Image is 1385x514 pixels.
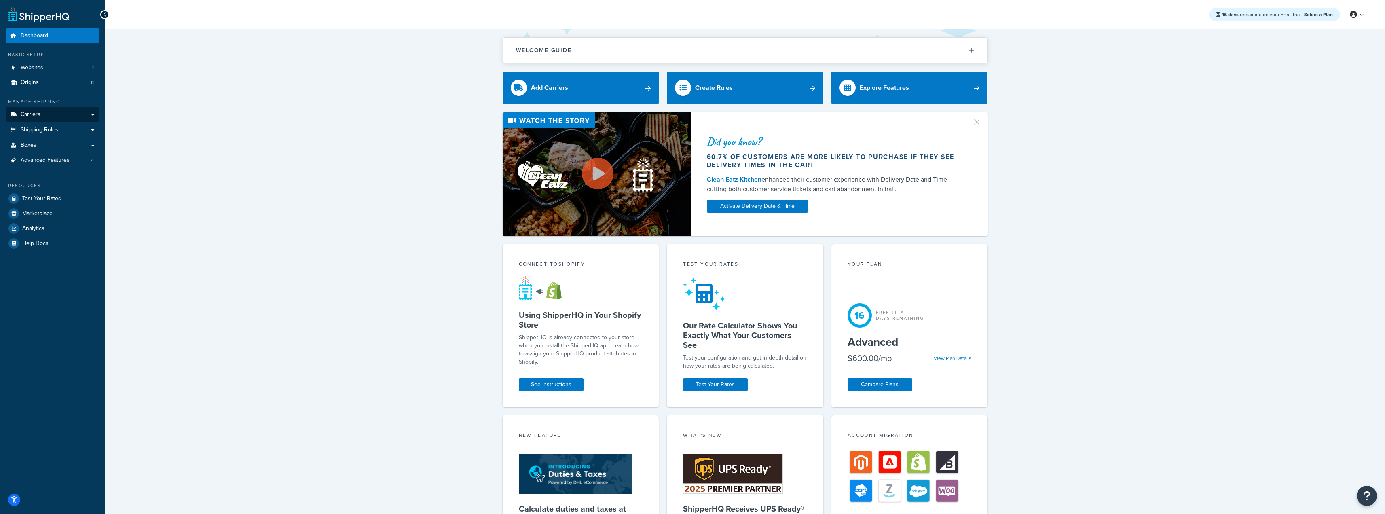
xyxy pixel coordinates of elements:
[519,334,643,366] p: ShipperHQ is already connected to your store when you install the ShipperHQ app. Learn how to ass...
[21,127,58,133] span: Shipping Rules
[6,153,99,168] a: Advanced Features4
[695,82,733,93] div: Create Rules
[519,432,643,441] div: New Feature
[1304,11,1333,18] a: Select a Plan
[22,240,49,247] span: Help Docs
[519,260,643,270] div: Connect to Shopify
[21,157,70,164] span: Advanced Features
[707,153,962,169] div: 60.7% of customers are more likely to purchase if they see delivery times in the cart
[519,378,584,391] a: See Instructions
[6,60,99,75] a: Websites1
[6,98,99,105] div: Manage Shipping
[21,79,39,86] span: Origins
[6,75,99,90] a: Origins11
[6,28,99,43] a: Dashboard
[21,142,36,149] span: Boxes
[848,378,912,391] a: Compare Plans
[22,195,61,202] span: Test Your Rates
[934,355,971,362] a: View Plan Details
[1357,486,1377,506] button: Open Resource Center
[848,260,972,270] div: Your Plan
[6,51,99,58] div: Basic Setup
[6,75,99,90] li: Origins
[683,378,748,391] a: Test Your Rates
[707,175,962,194] div: enhanced their customer experience with Delivery Date and Time — cutting both customer service ti...
[21,32,48,39] span: Dashboard
[22,225,44,232] span: Analytics
[503,72,659,104] a: Add Carriers
[6,123,99,137] a: Shipping Rules
[92,64,94,71] span: 1
[707,200,808,213] a: Activate Delivery Date & Time
[6,107,99,122] a: Carriers
[707,175,761,184] a: Clean Eatz Kitchen
[91,157,94,164] span: 4
[6,153,99,168] li: Advanced Features
[22,210,53,217] span: Marketplace
[503,38,987,63] button: Welcome Guide
[6,236,99,251] a: Help Docs
[6,191,99,206] a: Test Your Rates
[876,310,924,321] div: Free Trial Days Remaining
[683,432,807,441] div: What's New
[831,72,988,104] a: Explore Features
[848,336,972,349] h5: Advanced
[707,136,962,147] div: Did you know?
[683,260,807,270] div: Test your rates
[503,112,691,236] img: Video thumbnail
[860,82,909,93] div: Explore Features
[848,353,892,364] div: $600.00/mo
[848,432,972,441] div: Account Migration
[531,82,568,93] div: Add Carriers
[6,206,99,221] a: Marketplace
[519,310,643,330] h5: Using ShipperHQ in Your Shopify Store
[519,276,569,300] img: connect-shq-shopify-9b9a8c5a.svg
[848,303,872,328] div: 16
[683,321,807,350] h5: Our Rate Calculator Shows You Exactly What Your Customers See
[21,64,43,71] span: Websites
[6,221,99,236] a: Analytics
[6,60,99,75] li: Websites
[683,354,807,370] div: Test your configuration and get in-depth detail on how your rates are being calculated.
[1222,11,1239,18] strong: 16 days
[6,138,99,153] a: Boxes
[91,79,94,86] span: 11
[6,182,99,189] div: Resources
[21,111,40,118] span: Carriers
[516,47,572,53] h2: Welcome Guide
[1222,11,1302,18] span: remaining on your Free Trial
[667,72,823,104] a: Create Rules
